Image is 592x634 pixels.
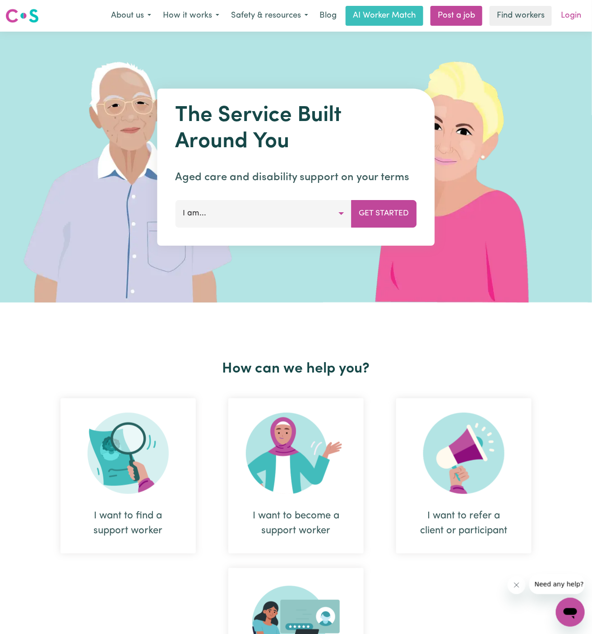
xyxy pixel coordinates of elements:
div: I want to become a support worker [228,398,364,554]
iframe: Button to launch messaging window [556,598,585,627]
h1: The Service Built Around You [176,103,417,155]
a: Find workers [490,6,552,26]
h2: How can we help you? [44,360,548,378]
img: Careseekers logo [5,8,39,24]
img: Search [88,413,169,494]
p: Aged care and disability support on your terms [176,169,417,186]
div: I want to become a support worker [250,508,342,538]
button: Get Started [351,200,417,227]
img: Become Worker [246,413,346,494]
div: I want to refer a client or participant [396,398,532,554]
button: Safety & resources [225,6,314,25]
a: Blog [314,6,342,26]
a: Post a job [430,6,482,26]
img: Refer [423,413,504,494]
a: Login [555,6,587,26]
div: I want to find a support worker [60,398,196,554]
div: I want to find a support worker [82,508,174,538]
div: I want to refer a client or participant [418,508,510,538]
iframe: Message from company [529,574,585,594]
button: About us [105,6,157,25]
a: Careseekers logo [5,5,39,26]
iframe: Close message [508,576,526,594]
a: AI Worker Match [346,6,423,26]
button: I am... [176,200,352,227]
button: How it works [157,6,225,25]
